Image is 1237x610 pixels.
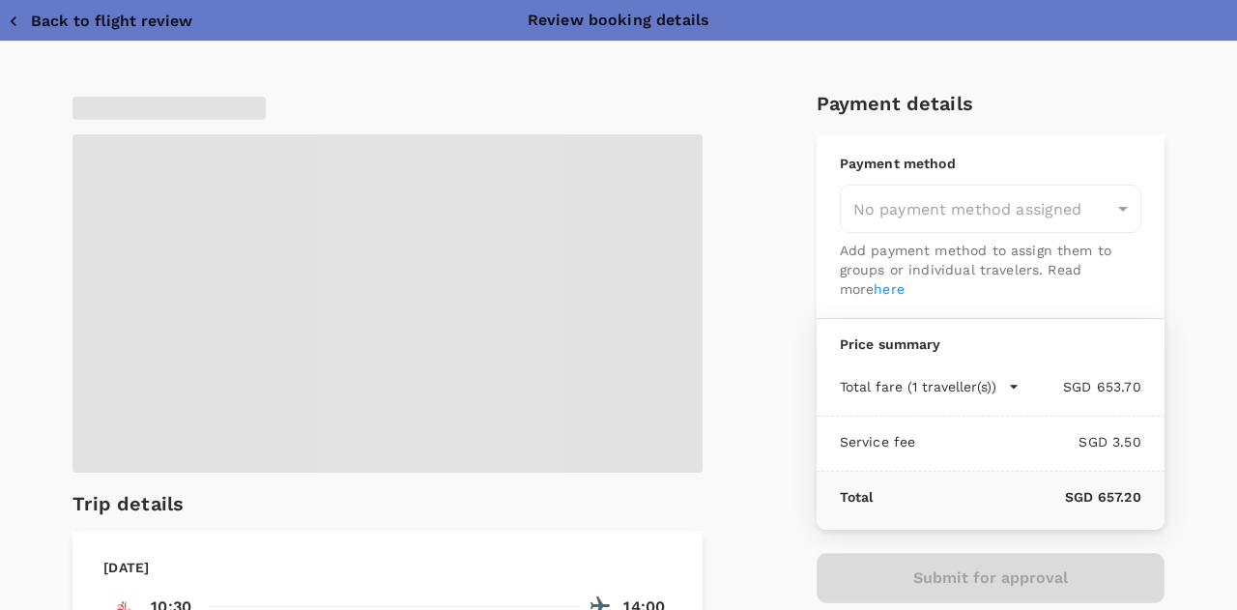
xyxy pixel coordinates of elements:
[874,281,905,297] a: here
[840,154,1141,173] p: Payment method
[8,12,192,31] button: Back to flight review
[840,487,874,507] p: Total
[915,432,1140,451] p: SGD 3.50
[840,432,916,451] p: Service fee
[1020,377,1141,396] p: SGD 653.70
[840,377,996,396] p: Total fare (1 traveller(s))
[528,9,709,32] p: Review booking details
[873,487,1140,507] p: SGD 657.20
[840,185,1141,233] div: No payment method assigned
[817,88,1165,119] h6: Payment details
[840,241,1141,299] p: Add payment method to assign them to groups or individual travelers. Read more
[840,377,1020,396] button: Total fare (1 traveller(s))
[72,488,184,519] h6: Trip details
[840,334,1141,354] p: Price summary
[103,558,149,577] p: [DATE]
